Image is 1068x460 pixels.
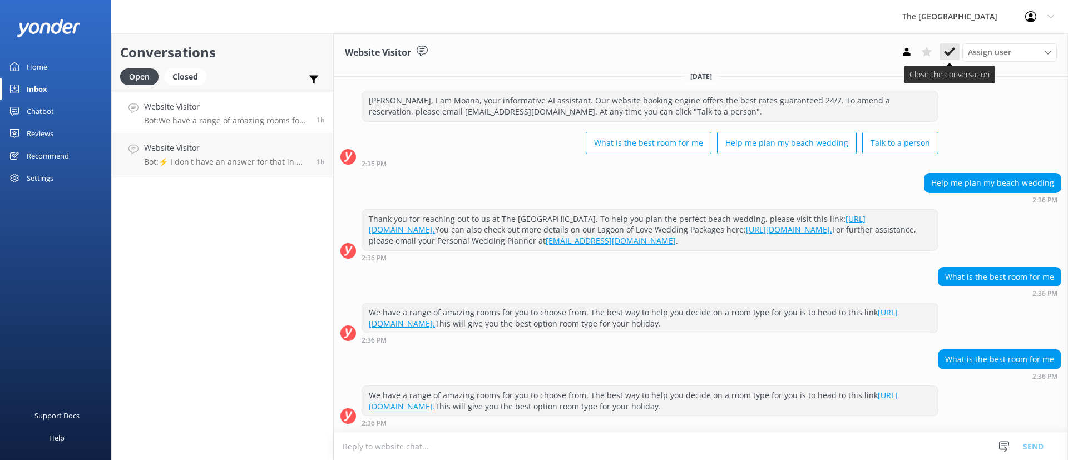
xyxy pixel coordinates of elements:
div: Closed [164,68,206,85]
strong: 2:36 PM [362,255,387,261]
a: [URL][DOMAIN_NAME]. [369,390,898,412]
div: Aug 28 2025 02:36pm (UTC -10:00) Pacific/Honolulu [938,372,1061,380]
div: Aug 28 2025 02:36pm (UTC -10:00) Pacific/Honolulu [362,336,938,344]
div: We have a range of amazing rooms for you to choose from. The best way to help you decide on a roo... [362,386,938,416]
span: Aug 28 2025 02:16pm (UTC -10:00) Pacific/Honolulu [317,157,325,166]
div: Recommend [27,145,69,167]
div: What is the best room for me [938,350,1061,369]
div: Aug 28 2025 02:36pm (UTC -10:00) Pacific/Honolulu [362,254,938,261]
div: Inbox [27,78,47,100]
div: Aug 28 2025 02:36pm (UTC -10:00) Pacific/Honolulu [924,196,1061,204]
div: [PERSON_NAME], I am Moana, your informative AI assistant. Our website booking engine offers the b... [362,91,938,121]
div: Thank you for reaching out to us at The [GEOGRAPHIC_DATA]. To help you plan the perfect beach wed... [362,210,938,250]
strong: 2:36 PM [362,337,387,344]
div: Open [120,68,159,85]
p: Bot: We have a range of amazing rooms for you to choose from. The best way to help you decide on ... [144,116,308,126]
h3: Website Visitor [345,46,411,60]
button: What is the best room for me [586,132,711,154]
div: Chatbot [27,100,54,122]
strong: 2:36 PM [1032,373,1057,380]
a: Website VisitorBot:We have a range of amazing rooms for you to choose from. The best way to help ... [112,92,333,133]
img: yonder-white-logo.png [17,19,81,37]
a: [EMAIL_ADDRESS][DOMAIN_NAME] [546,235,676,246]
a: Open [120,70,164,82]
a: [URL][DOMAIN_NAME]. [369,307,898,329]
div: Support Docs [34,404,80,427]
strong: 2:36 PM [362,420,387,427]
p: Bot: ⚡ I don't have an answer for that in my knowledge base. Please try and rephrase your questio... [144,157,308,167]
button: Help me plan my beach wedding [717,132,857,154]
button: Talk to a person [862,132,938,154]
strong: 2:36 PM [1032,197,1057,204]
div: Aug 28 2025 02:36pm (UTC -10:00) Pacific/Honolulu [362,419,938,427]
a: Closed [164,70,212,82]
strong: 2:35 PM [362,161,387,167]
strong: 2:36 PM [1032,290,1057,297]
span: [DATE] [684,72,719,81]
span: Assign user [968,46,1011,58]
a: Website VisitorBot:⚡ I don't have an answer for that in my knowledge base. Please try and rephras... [112,133,333,175]
div: Settings [27,167,53,189]
div: Aug 28 2025 02:36pm (UTC -10:00) Pacific/Honolulu [938,289,1061,297]
div: Home [27,56,47,78]
span: Aug 28 2025 02:36pm (UTC -10:00) Pacific/Honolulu [317,115,325,125]
div: Aug 28 2025 02:35pm (UTC -10:00) Pacific/Honolulu [362,160,938,167]
h2: Conversations [120,42,325,63]
div: Help me plan my beach wedding [924,174,1061,192]
div: Assign User [962,43,1057,61]
h4: Website Visitor [144,142,308,154]
a: [URL][DOMAIN_NAME]. [369,214,866,235]
h4: Website Visitor [144,101,308,113]
div: What is the best room for me [938,268,1061,286]
div: We have a range of amazing rooms for you to choose from. The best way to help you decide on a roo... [362,303,938,333]
div: Reviews [27,122,53,145]
div: Help [49,427,65,449]
a: [URL][DOMAIN_NAME]. [746,224,832,235]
